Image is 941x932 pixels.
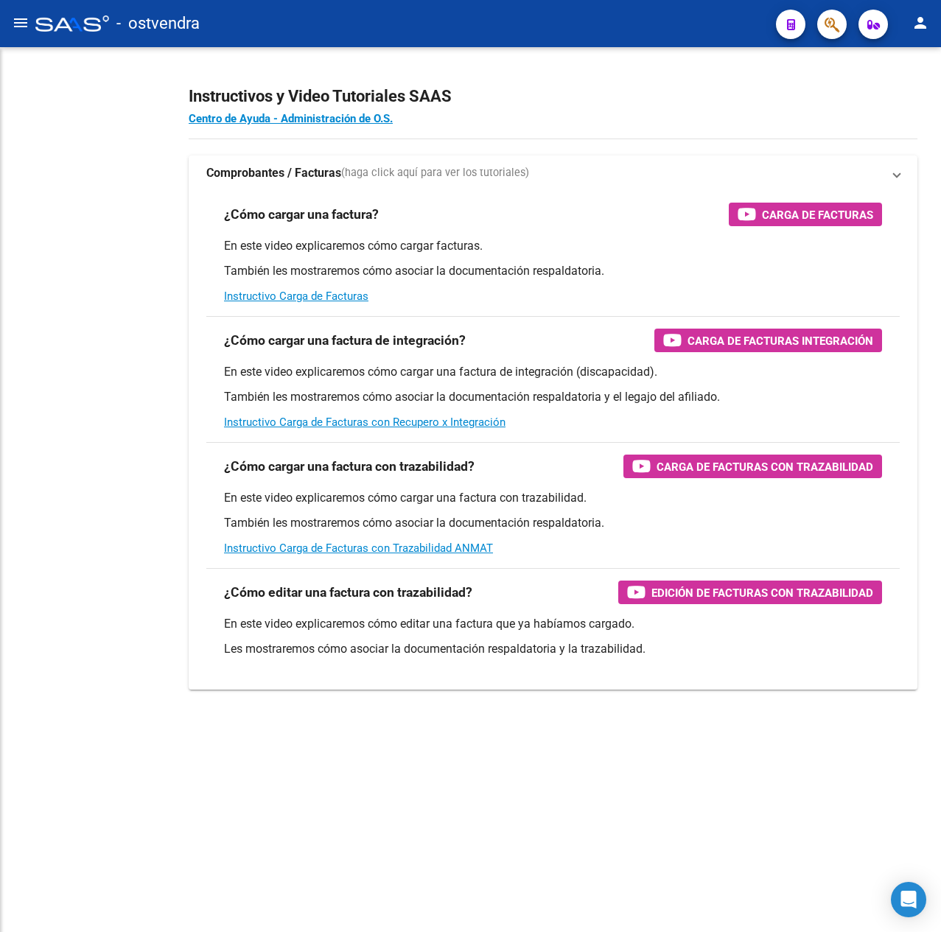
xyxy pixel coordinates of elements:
[912,14,929,32] mat-icon: person
[654,329,882,352] button: Carga de Facturas Integración
[206,165,341,181] strong: Comprobantes / Facturas
[224,515,882,531] p: También les mostraremos cómo asociar la documentación respaldatoria.
[224,238,882,254] p: En este video explicaremos cómo cargar facturas.
[224,364,882,380] p: En este video explicaremos cómo cargar una factura de integración (discapacidad).
[12,14,29,32] mat-icon: menu
[224,582,472,603] h3: ¿Cómo editar una factura con trazabilidad?
[224,204,379,225] h3: ¿Cómo cargar una factura?
[224,389,882,405] p: También les mostraremos cómo asociar la documentación respaldatoria y el legajo del afiliado.
[116,7,200,40] span: - ostvendra
[341,165,529,181] span: (haga click aquí para ver los tutoriales)
[618,581,882,604] button: Edición de Facturas con Trazabilidad
[623,455,882,478] button: Carga de Facturas con Trazabilidad
[224,416,506,429] a: Instructivo Carga de Facturas con Recupero x Integración
[224,330,466,351] h3: ¿Cómo cargar una factura de integración?
[224,641,882,657] p: Les mostraremos cómo asociar la documentación respaldatoria y la trazabilidad.
[224,456,475,477] h3: ¿Cómo cargar una factura con trazabilidad?
[224,616,882,632] p: En este video explicaremos cómo editar una factura que ya habíamos cargado.
[224,263,882,279] p: También les mostraremos cómo asociar la documentación respaldatoria.
[688,332,873,350] span: Carga de Facturas Integración
[651,584,873,602] span: Edición de Facturas con Trazabilidad
[189,191,917,690] div: Comprobantes / Facturas(haga click aquí para ver los tutoriales)
[891,882,926,917] div: Open Intercom Messenger
[762,206,873,224] span: Carga de Facturas
[224,542,493,555] a: Instructivo Carga de Facturas con Trazabilidad ANMAT
[657,458,873,476] span: Carga de Facturas con Trazabilidad
[224,290,368,303] a: Instructivo Carga de Facturas
[189,83,917,111] h2: Instructivos y Video Tutoriales SAAS
[189,155,917,191] mat-expansion-panel-header: Comprobantes / Facturas(haga click aquí para ver los tutoriales)
[729,203,882,226] button: Carga de Facturas
[189,112,393,125] a: Centro de Ayuda - Administración de O.S.
[224,490,882,506] p: En este video explicaremos cómo cargar una factura con trazabilidad.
